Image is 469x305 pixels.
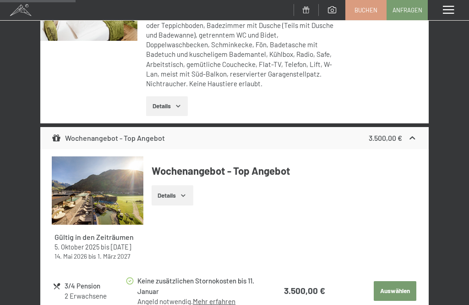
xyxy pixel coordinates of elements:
div: Keine zusätzlichen Stornokosten bis 11. Januar [137,276,270,297]
div: 2 Erwachsene [65,291,125,301]
button: Auswählen [374,281,416,301]
span: Anfragen [393,6,422,14]
button: Details [146,96,188,116]
strong: 3.500,00 € [284,285,325,296]
time: 05.10.2025 [55,243,99,251]
span: Buchen [354,6,377,14]
div: bis [55,252,140,261]
time: 01.03.2027 [98,252,130,260]
time: 14.05.2026 [55,252,87,260]
time: 12.04.2026 [111,243,131,251]
div: Wochenangebot - Top Angebot [52,133,165,144]
a: Buchen [346,0,386,20]
a: Anfragen [387,0,427,20]
button: Details [152,185,193,205]
div: Wohn-Schlafzimmer im alpinen Style, ca. 40 m², Naturholzboden oder Teppichboden, Badezimmer mit D... [146,11,341,89]
img: mss_renderimg.php [52,156,143,225]
strong: 3.500,00 € [369,133,402,142]
div: 3/4 Pension [65,281,125,291]
div: Wochenangebot - Top Angebot3.500,00 € [40,127,429,149]
h4: Wochenangebot - Top Angebot [152,164,417,178]
strong: Gültig in den Zeiträumen [55,233,134,241]
div: bis [55,243,140,252]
